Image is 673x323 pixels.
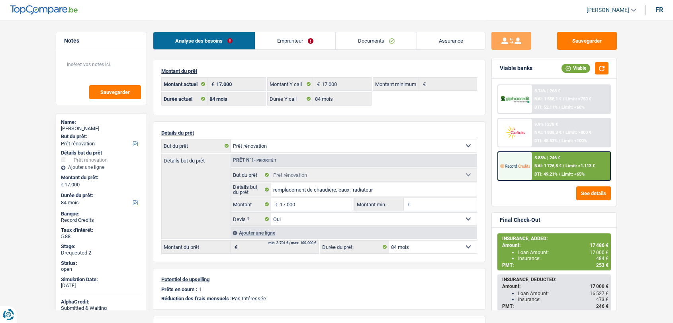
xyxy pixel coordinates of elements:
div: Viable banks [500,65,532,72]
a: Analyse des besoins [153,32,255,49]
div: 5.88 [61,233,142,240]
div: PMT: [502,303,608,309]
span: € [61,182,64,188]
div: Détails but du prêt [61,150,142,156]
span: 16 527 € [590,291,608,296]
div: INSURANCE, ADDED: [502,236,608,241]
div: 5.88% | 246 € [534,155,560,161]
div: Drequested 2 [61,250,142,256]
div: INSURANCE, DEDUCTED: [502,277,608,282]
p: Prêts en cours : [161,286,198,292]
span: Réduction des frais mensuels : [161,296,232,301]
span: € [271,198,280,211]
label: Montant du prêt: [61,174,140,181]
span: DTI: 48.53% [534,138,558,143]
label: Durée actuel [162,92,207,105]
label: Détails but du prêt [162,154,231,163]
div: open [61,266,142,272]
img: Record Credits [500,159,530,173]
span: € [231,241,239,253]
p: Potentiel de upselling [161,276,477,282]
div: 8.74% | 268 € [534,88,560,94]
span: 484 € [596,256,608,261]
div: Insurance: [518,256,608,261]
span: - Priorité 1 [254,158,277,162]
span: Limit: <65% [561,172,585,177]
label: But du prêt [162,139,231,152]
span: NAI: 1 808,3 € [534,130,561,135]
span: / [559,105,560,110]
div: Ajouter une ligne [61,164,142,170]
div: [DATE] [61,282,142,289]
label: Durée du prêt: [320,241,389,253]
label: But du prêt [231,168,271,181]
div: PMT: [502,262,608,268]
a: Assurance [417,32,485,49]
h5: Notes [64,37,139,44]
div: Status: [61,260,142,266]
span: Limit: <60% [561,105,585,110]
label: Montant [231,198,271,211]
div: Loan Amount: [518,291,608,296]
div: min: 3.701 € / max: 100.000 € [268,241,316,245]
div: 9.9% | 278 € [534,122,558,127]
div: Viable [561,64,590,72]
label: Montant du prêt [162,241,231,253]
span: Sauvegarder [100,90,130,95]
div: Record Credits [61,217,142,223]
label: Montant Y call [268,78,313,90]
span: / [563,163,564,168]
label: Montant minimum [373,78,419,90]
span: / [563,130,564,135]
a: Emprunteur [255,32,336,49]
div: Prêt n°1 [231,158,279,163]
div: Submitted & Waiting [61,305,142,311]
span: 473 € [596,297,608,302]
p: Pas Intéressée [161,296,477,301]
span: [PERSON_NAME] [587,7,629,14]
span: 246 € [596,303,608,309]
span: 17 000 € [590,250,608,255]
span: / [559,172,560,177]
label: Durée Y call [268,92,313,105]
span: 17 000 € [590,284,608,289]
label: Durée du prêt: [61,192,140,199]
div: Banque: [61,211,142,217]
div: Name: [61,119,142,125]
p: 1 [199,286,202,292]
span: NAI: 1 726,8 € [534,163,561,168]
p: Montant du prêt [161,68,477,74]
a: Documents [336,32,417,49]
div: AlphaCredit: [61,299,142,305]
img: TopCompare Logo [10,5,78,15]
div: Amount: [502,243,608,248]
label: Détails but du prêt [231,183,271,196]
label: But du prêt: [61,133,140,140]
span: € [404,198,413,211]
div: Simulation Date: [61,276,142,283]
span: € [207,78,216,90]
img: AlphaCredit [500,95,530,104]
div: Final Check-Out [500,217,540,223]
div: Loan Amount: [518,250,608,255]
label: Montant min. [355,198,403,211]
button: Sauvegarder [89,85,141,99]
span: 253 € [596,262,608,268]
label: Devis ? [231,213,271,225]
div: [PERSON_NAME] [61,125,142,132]
span: DTI: 49.21% [534,172,558,177]
div: fr [655,6,663,14]
button: See details [576,186,611,200]
span: Limit: <100% [561,138,587,143]
span: 17 486 € [590,243,608,248]
button: Sauvegarder [557,32,617,50]
span: / [563,96,564,102]
p: Détails du prêt [161,130,477,136]
span: Limit: >800 € [565,130,591,135]
span: Limit: >750 € [565,96,591,102]
div: Ajouter une ligne [231,227,477,239]
div: Insurance: [518,297,608,302]
span: DTI: 52.11% [534,105,558,110]
span: / [559,138,560,143]
span: € [313,78,322,90]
